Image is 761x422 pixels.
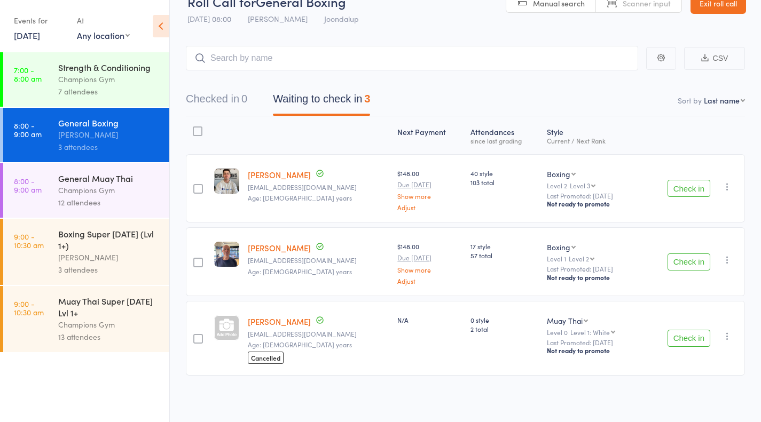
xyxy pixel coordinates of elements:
span: Joondalup [324,13,359,24]
div: Level 1: White [570,329,610,336]
div: since last grading [470,137,538,144]
div: Strength & Conditioning [58,61,160,73]
div: Next Payment [393,121,466,149]
a: [PERSON_NAME] [248,169,311,180]
span: 40 style [470,169,538,178]
a: 9:00 -10:30 amMuay Thai Super [DATE] Lvl 1+Champions Gym13 attendees [3,286,169,352]
div: General Muay Thai [58,172,160,184]
small: Last Promoted: [DATE] [547,339,637,346]
div: Boxing [547,242,570,252]
div: 0 [241,93,247,105]
span: Age: [DEMOGRAPHIC_DATA] years [248,193,352,202]
div: [PERSON_NAME] [58,251,160,264]
a: Adjust [397,277,461,284]
div: Muay Thai Super [DATE] Lvl 1+ [58,295,160,319]
div: 12 attendees [58,196,160,209]
div: Level 0 [547,329,637,336]
small: raptor71@bigpond.com.au [248,257,389,264]
div: Muay Thai [547,315,583,326]
label: Sort by [678,95,702,106]
div: $148.00 [397,169,461,211]
input: Search by name [186,46,638,70]
small: Due [DATE] [397,254,461,261]
div: N/A [397,315,461,324]
button: Check in [668,330,710,347]
div: 3 attendees [58,264,160,276]
small: Last Promoted: [DATE] [547,192,637,200]
div: Not ready to promote [547,200,637,208]
div: Level 1 [547,255,637,262]
time: 7:00 - 8:00 am [14,66,42,83]
span: Cancelled [248,352,284,364]
small: Last Promoted: [DATE] [547,265,637,273]
div: General Boxing [58,117,160,129]
span: Age: [DEMOGRAPHIC_DATA] years [248,340,352,349]
a: Show more [397,193,461,200]
button: Check in [668,253,710,270]
span: 103 total [470,178,538,187]
div: Any location [77,29,130,41]
small: leed2003@gmail.com [248,330,389,338]
a: 7:00 -8:00 amStrength & ConditioningChampions Gym7 attendees [3,52,169,107]
button: Check in [668,180,710,197]
time: 8:00 - 9:00 am [14,177,42,194]
span: Age: [DEMOGRAPHIC_DATA] years [248,267,352,276]
div: Champions Gym [58,319,160,331]
div: Level 3 [570,182,590,189]
div: $148.00 [397,242,461,284]
div: Champions Gym [58,73,160,85]
a: Show more [397,266,461,273]
div: Level 2 [547,182,637,189]
div: Boxing [547,169,570,179]
img: image1722651565.png [214,242,239,267]
div: Not ready to promote [547,273,637,282]
div: Atten­dances [466,121,543,149]
div: Events for [14,12,66,29]
div: Boxing Super [DATE] (Lvl 1+) [58,228,160,251]
a: 9:00 -10:30 amBoxing Super [DATE] (Lvl 1+)[PERSON_NAME]3 attendees [3,219,169,285]
small: devvy676@gmail.com [248,184,389,191]
img: image1675161059.png [214,169,239,194]
button: Checked in0 [186,87,247,116]
a: [PERSON_NAME] [248,242,311,253]
div: 3 attendees [58,141,160,153]
a: 8:00 -9:00 amGeneral Muay ThaiChampions Gym12 attendees [3,163,169,218]
div: Current / Next Rank [547,137,637,144]
span: 0 style [470,315,538,324]
a: Adjust [397,204,461,211]
span: [DATE] 08:00 [187,13,231,24]
time: 9:00 - 10:30 am [14,299,44,316]
div: [PERSON_NAME] [58,129,160,141]
div: Last name [704,95,740,106]
span: [PERSON_NAME] [248,13,308,24]
div: 7 attendees [58,85,160,98]
div: Style [543,121,641,149]
div: Level 2 [569,255,589,262]
div: Champions Gym [58,184,160,196]
span: 17 style [470,242,538,251]
button: CSV [684,47,745,70]
small: Due [DATE] [397,181,461,188]
button: Waiting to check in3 [273,87,370,116]
span: 57 total [470,251,538,260]
a: 8:00 -9:00 amGeneral Boxing[PERSON_NAME]3 attendees [3,108,169,162]
a: [DATE] [14,29,40,41]
a: [PERSON_NAME] [248,316,311,327]
time: 9:00 - 10:30 am [14,232,44,249]
span: 2 total [470,324,538,333]
div: Not ready to promote [547,346,637,355]
div: At [77,12,130,29]
div: 3 [364,93,370,105]
time: 8:00 - 9:00 am [14,121,42,138]
div: 13 attendees [58,331,160,343]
